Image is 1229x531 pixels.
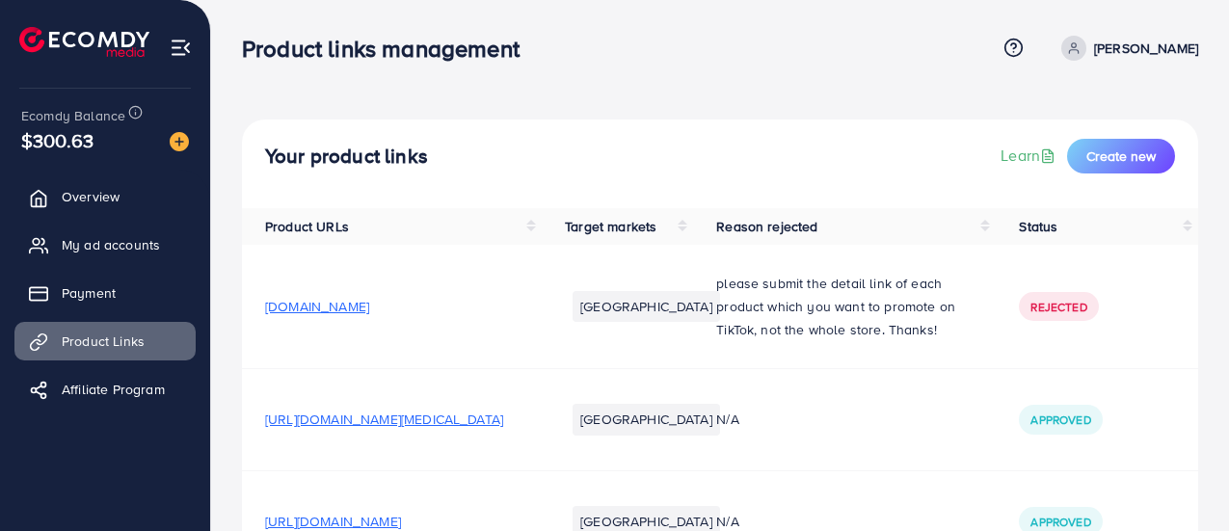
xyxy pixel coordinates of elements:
span: Approved [1030,412,1090,428]
a: Learn [1001,145,1059,167]
h3: Product links management [242,35,535,63]
span: Overview [62,187,120,206]
p: please submit the detail link of each product which you want to promote on TikTok, not the whole ... [716,272,973,341]
span: Rejected [1030,299,1086,315]
a: Payment [14,274,196,312]
a: Overview [14,177,196,216]
span: Product Links [62,332,145,351]
span: N/A [716,410,738,429]
a: My ad accounts [14,226,196,264]
span: Status [1019,217,1057,236]
img: menu [170,37,192,59]
h4: Your product links [265,145,428,169]
span: N/A [716,512,738,531]
img: image [170,132,189,151]
span: My ad accounts [62,235,160,254]
button: Create new [1067,139,1175,173]
span: [URL][DOMAIN_NAME] [265,512,401,531]
iframe: Chat [1147,444,1215,517]
a: Affiliate Program [14,370,196,409]
span: Reason rejected [716,217,817,236]
span: Product URLs [265,217,349,236]
a: [PERSON_NAME] [1054,36,1198,61]
span: Ecomdy Balance [21,106,125,125]
span: Payment [62,283,116,303]
span: [URL][DOMAIN_NAME][MEDICAL_DATA] [265,410,503,429]
a: Product Links [14,322,196,360]
span: [DOMAIN_NAME] [265,297,369,316]
li: [GEOGRAPHIC_DATA] [573,291,720,322]
span: Target markets [565,217,656,236]
p: [PERSON_NAME] [1094,37,1198,60]
span: $300.63 [21,126,94,154]
img: logo [19,27,149,57]
span: Create new [1086,146,1156,166]
li: [GEOGRAPHIC_DATA] [573,404,720,435]
span: Approved [1030,514,1090,530]
span: Affiliate Program [62,380,165,399]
